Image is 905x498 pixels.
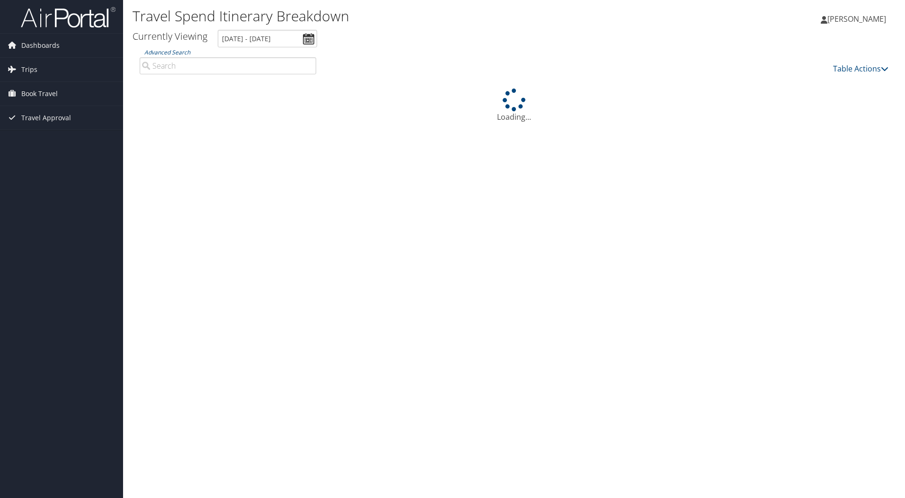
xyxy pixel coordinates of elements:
span: Book Travel [21,82,58,106]
img: airportal-logo.png [21,6,115,28]
span: Dashboards [21,34,60,57]
a: [PERSON_NAME] [821,5,896,33]
span: Travel Approval [21,106,71,130]
span: [PERSON_NAME] [827,14,886,24]
div: Loading... [133,89,896,123]
span: Trips [21,58,37,81]
h3: Currently Viewing [133,30,207,43]
h1: Travel Spend Itinerary Breakdown [133,6,641,26]
input: Advanced Search [140,57,316,74]
input: [DATE] - [DATE] [218,30,317,47]
a: Advanced Search [144,48,190,56]
a: Table Actions [833,63,888,74]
